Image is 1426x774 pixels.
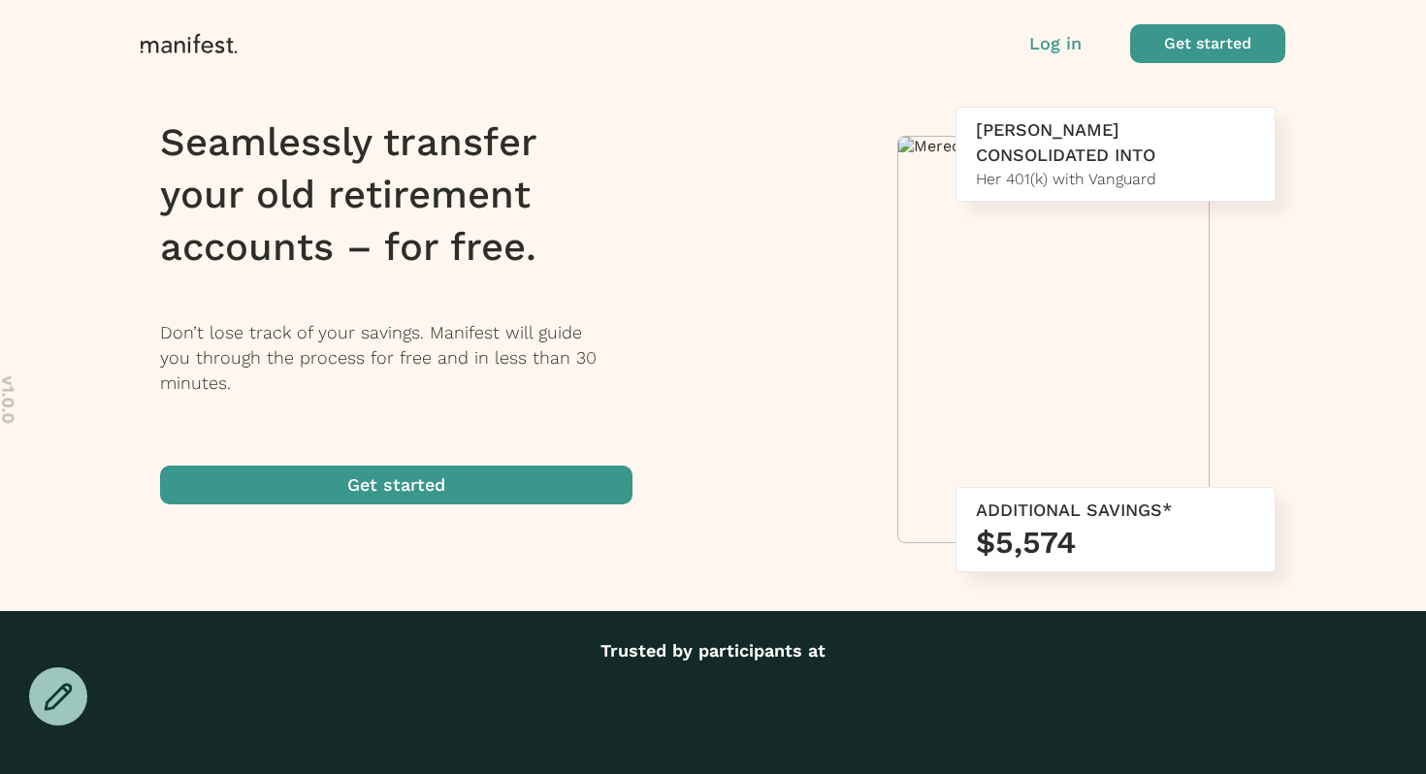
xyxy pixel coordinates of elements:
button: Log in [1029,31,1082,56]
img: Meredith [898,137,1209,155]
h1: Seamlessly transfer your old retirement accounts – for free. [160,116,658,274]
p: Don’t lose track of your savings. Manifest will guide you through the process for free and in les... [160,320,658,396]
button: Get started [160,466,632,504]
h3: $5,574 [976,523,1255,562]
button: Get started [1130,24,1285,63]
div: Her 401(k) with Vanguard [976,168,1255,191]
div: ADDITIONAL SAVINGS* [976,498,1255,523]
div: [PERSON_NAME] CONSOLIDATED INTO [976,117,1255,168]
